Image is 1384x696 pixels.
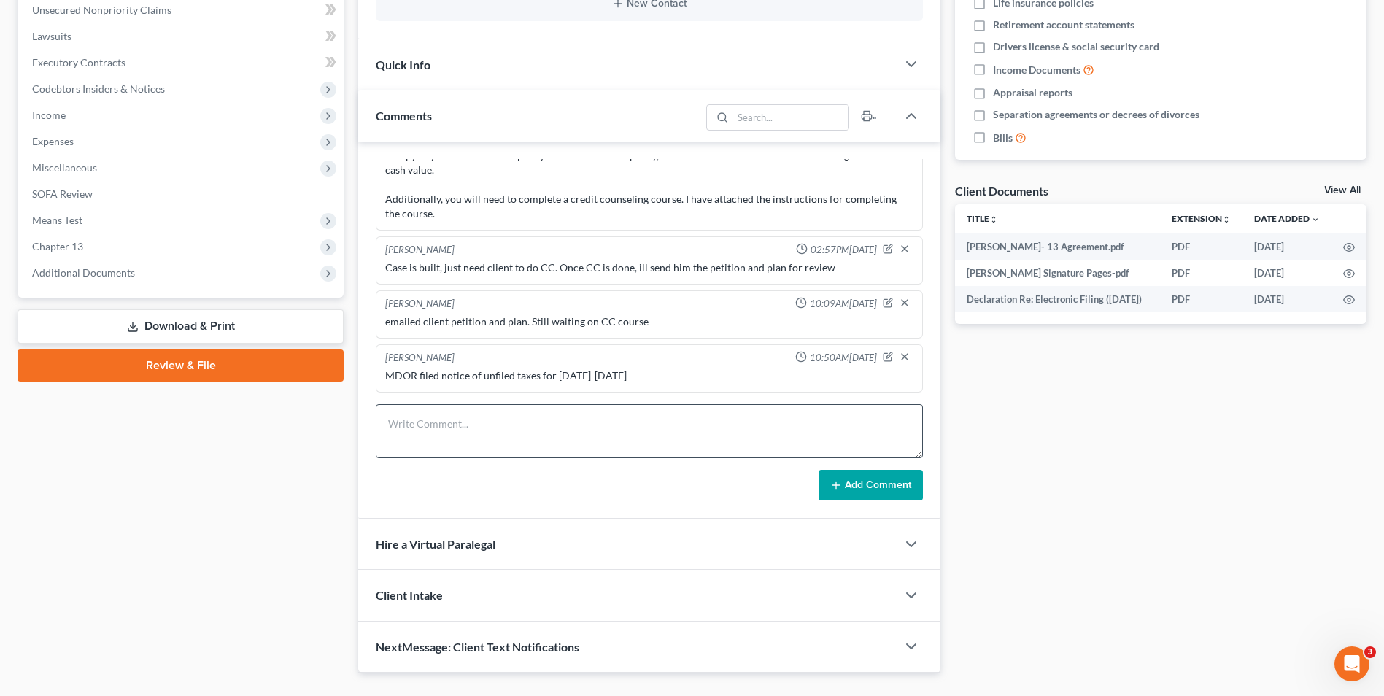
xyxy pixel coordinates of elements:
[32,135,74,147] span: Expenses
[1324,185,1361,196] a: View All
[1160,233,1242,260] td: PDF
[32,161,97,174] span: Miscellaneous
[811,243,877,257] span: 02:57PM[DATE]
[955,183,1048,198] div: Client Documents
[819,470,923,500] button: Add Comment
[967,213,998,224] a: Titleunfold_more
[20,181,344,207] a: SOFA Review
[993,131,1013,145] span: Bills
[385,260,913,275] div: Case is built, just need client to do CC. Once CC is done, ill send him the petition and plan for...
[1160,260,1242,286] td: PDF
[993,18,1134,32] span: Retirement account statements
[385,243,455,258] div: [PERSON_NAME]
[376,58,430,71] span: Quick Info
[1311,215,1320,224] i: expand_more
[1364,646,1376,658] span: 3
[32,266,135,279] span: Additional Documents
[993,63,1080,77] span: Income Documents
[1242,233,1331,260] td: [DATE]
[32,109,66,121] span: Income
[32,30,71,42] span: Lawsuits
[385,351,455,366] div: [PERSON_NAME]
[955,260,1160,286] td: [PERSON_NAME] Signature Pages-pdf
[955,233,1160,260] td: [PERSON_NAME]- 13 Agreement.pdf
[32,56,125,69] span: Executory Contracts
[20,23,344,50] a: Lawsuits
[1222,215,1231,224] i: unfold_more
[376,109,432,123] span: Comments
[810,351,877,365] span: 10:50AM[DATE]
[993,39,1159,54] span: Drivers license & social security card
[1254,213,1320,224] a: Date Added expand_more
[1172,213,1231,224] a: Extensionunfold_more
[32,214,82,226] span: Means Test
[32,4,171,16] span: Unsecured Nonpriority Claims
[376,640,579,654] span: NextMessage: Client Text Notifications
[1242,286,1331,312] td: [DATE]
[18,349,344,382] a: Review & File
[385,368,913,383] div: MDOR filed notice of unfiled taxes for [DATE]-[DATE]
[385,297,455,312] div: [PERSON_NAME]
[1160,286,1242,312] td: PDF
[32,82,165,95] span: Codebtors Insiders & Notices
[385,314,913,329] div: emailed client petition and plan. Still waiting on CC course
[1334,646,1369,681] iframe: Intercom live chat
[20,50,344,76] a: Executory Contracts
[18,309,344,344] a: Download & Print
[989,215,998,224] i: unfold_more
[993,85,1072,100] span: Appraisal reports
[376,537,495,551] span: Hire a Virtual Paralegal
[955,286,1160,312] td: Declaration Re: Electronic Filing ([DATE])
[1242,260,1331,286] td: [DATE]
[732,105,848,130] input: Search...
[993,107,1199,122] span: Separation agreements or decrees of divorces
[32,187,93,200] span: SOFA Review
[32,240,83,252] span: Chapter 13
[810,297,877,311] span: 10:09AM[DATE]
[376,588,443,602] span: Client Intake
